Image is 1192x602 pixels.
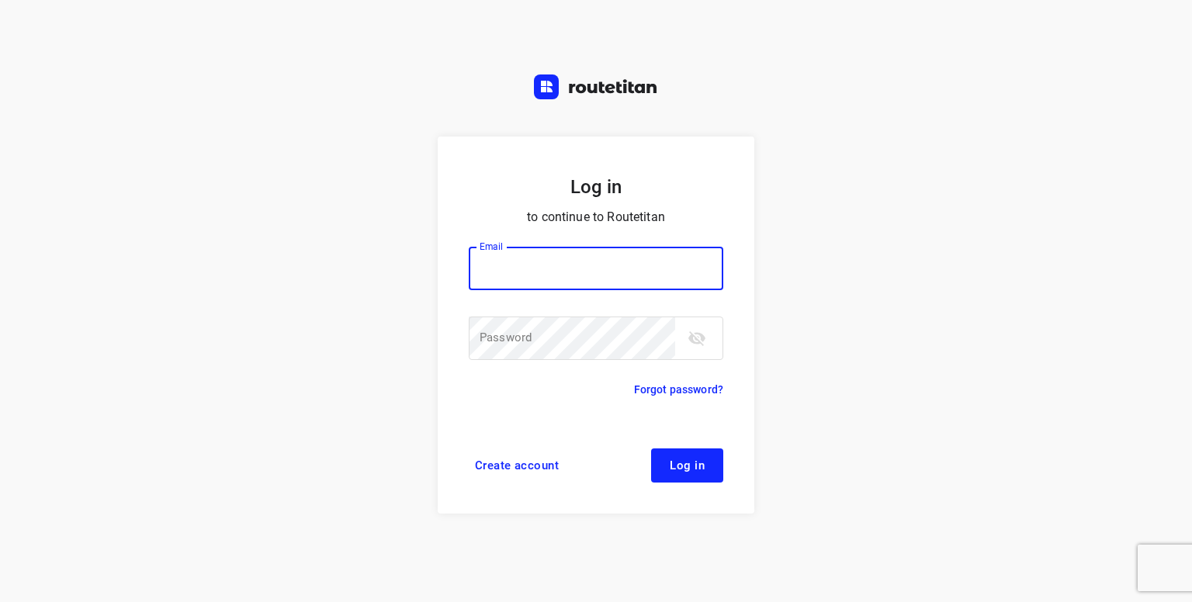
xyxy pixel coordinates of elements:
button: Log in [651,448,723,483]
span: Log in [670,459,705,472]
h5: Log in [469,174,723,200]
p: to continue to Routetitan [469,206,723,228]
img: Routetitan [534,74,658,99]
span: Create account [475,459,559,472]
a: Forgot password? [634,380,723,399]
a: Routetitan [534,74,658,103]
a: Create account [469,448,565,483]
button: toggle password visibility [681,323,712,354]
